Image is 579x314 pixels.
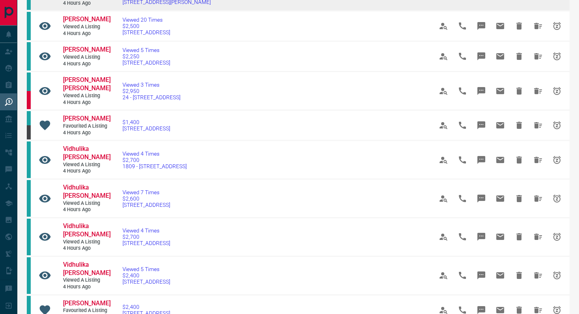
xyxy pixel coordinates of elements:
[63,162,110,168] span: Viewed a Listing
[122,29,170,35] span: [STREET_ADDRESS]
[472,150,491,169] span: Message
[63,145,110,162] a: Vidhulika [PERSON_NAME]
[453,82,472,100] span: Call
[63,46,110,54] a: [PERSON_NAME]
[472,266,491,285] span: Message
[491,150,510,169] span: Email
[63,168,110,175] span: 4 hours ago
[472,47,491,66] span: Message
[122,202,170,208] span: [STREET_ADDRESS]
[27,72,31,91] div: condos.ca
[491,47,510,66] span: Email
[122,157,187,163] span: $2,700
[547,189,566,208] span: Snooze
[529,17,547,35] span: Hide All from Shivangi Pasricha
[27,125,31,139] div: mrloft.ca
[122,189,170,208] a: Viewed 7 Times$2,600[STREET_ADDRESS]
[27,141,31,178] div: condos.ca
[122,119,170,125] span: $1,400
[122,272,170,279] span: $2,400
[547,227,566,246] span: Snooze
[529,116,547,135] span: Hide All from Pruthvi Shah
[63,24,110,30] span: Viewed a Listing
[529,189,547,208] span: Hide All from Vidhulika Vij
[63,15,111,23] span: [PERSON_NAME]
[122,227,170,246] a: Viewed 4 Times$2,700[STREET_ADDRESS]
[453,116,472,135] span: Call
[434,116,453,135] span: View Profile
[434,47,453,66] span: View Profile
[472,227,491,246] span: Message
[27,219,31,255] div: condos.ca
[63,284,110,290] span: 4 hours ago
[63,206,110,213] span: 4 hours ago
[434,227,453,246] span: View Profile
[122,195,170,202] span: $2,600
[122,47,170,66] a: Viewed 5 Times$2,250[STREET_ADDRESS]
[122,94,180,100] span: 24 - [STREET_ADDRESS]
[547,47,566,66] span: Snooze
[122,119,170,132] a: $1,400[STREET_ADDRESS]
[122,189,170,195] span: Viewed 7 Times
[63,76,111,92] span: [PERSON_NAME] [PERSON_NAME]
[434,189,453,208] span: View Profile
[63,123,110,130] span: Favourited a Listing
[27,91,31,109] div: property.ca
[63,61,110,67] span: 4 hours ago
[122,53,170,59] span: $2,250
[453,227,472,246] span: Call
[529,266,547,285] span: Hide All from Vidhulika Vij
[547,150,566,169] span: Snooze
[63,15,110,24] a: [PERSON_NAME]
[122,266,170,272] span: Viewed 5 Times
[453,47,472,66] span: Call
[122,17,170,35] a: Viewed 20 Times$2,500[STREET_ADDRESS]
[453,189,472,208] span: Call
[529,47,547,66] span: Hide All from Aparna Garg
[510,17,529,35] span: Hide
[63,54,110,61] span: Viewed a Listing
[63,99,110,106] span: 4 hours ago
[510,227,529,246] span: Hide
[63,299,111,307] span: [PERSON_NAME]
[472,189,491,208] span: Message
[122,17,170,23] span: Viewed 20 Times
[472,116,491,135] span: Message
[122,234,170,240] span: $2,700
[122,279,170,285] span: [STREET_ADDRESS]
[27,42,31,71] div: condos.ca
[63,46,111,53] span: [PERSON_NAME]
[63,239,110,245] span: Viewed a Listing
[122,150,187,157] span: Viewed 4 Times
[63,261,110,277] a: Vidhulika [PERSON_NAME]
[27,180,31,217] div: condos.ca
[547,82,566,100] span: Snooze
[547,116,566,135] span: Snooze
[63,277,110,284] span: Viewed a Listing
[122,82,180,88] span: Viewed 3 Times
[529,150,547,169] span: Hide All from Vidhulika Vij
[122,304,170,310] span: $2,400
[63,222,111,238] span: Vidhulika [PERSON_NAME]
[63,184,110,200] a: Vidhulika [PERSON_NAME]
[63,222,110,239] a: Vidhulika [PERSON_NAME]
[122,23,170,29] span: $2,500
[63,115,110,123] a: [PERSON_NAME]
[27,12,31,40] div: condos.ca
[63,299,110,308] a: [PERSON_NAME]
[510,116,529,135] span: Hide
[453,150,472,169] span: Call
[63,145,111,161] span: Vidhulika [PERSON_NAME]
[63,76,110,93] a: [PERSON_NAME] [PERSON_NAME]
[63,130,110,136] span: 4 hours ago
[491,266,510,285] span: Email
[122,82,180,100] a: Viewed 3 Times$2,95024 - [STREET_ADDRESS]
[434,150,453,169] span: View Profile
[27,257,31,294] div: condos.ca
[122,88,180,94] span: $2,950
[491,116,510,135] span: Email
[63,30,110,37] span: 4 hours ago
[122,150,187,169] a: Viewed 4 Times$2,7001809 - [STREET_ADDRESS]
[122,266,170,285] a: Viewed 5 Times$2,400[STREET_ADDRESS]
[122,47,170,53] span: Viewed 5 Times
